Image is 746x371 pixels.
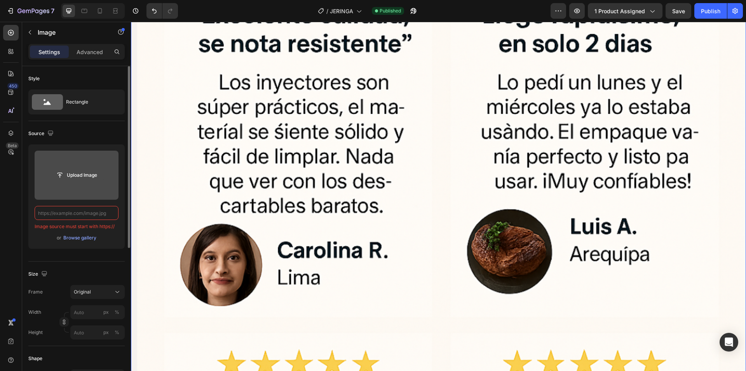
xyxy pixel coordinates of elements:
button: 7 [3,3,58,19]
button: 1 product assigned [588,3,662,19]
label: Frame [28,288,43,295]
button: % [101,328,111,337]
button: Upload Image [49,168,104,182]
div: Browse gallery [63,234,96,241]
span: JERINGA [330,7,353,15]
button: % [101,308,111,317]
p: Advanced [77,48,103,56]
button: Publish [694,3,727,19]
div: px [103,329,109,336]
span: Original [74,288,91,295]
button: px [112,308,122,317]
div: Undo/Redo [146,3,178,19]
span: or [57,233,61,243]
button: px [112,328,122,337]
iframe: Design area [131,22,746,371]
button: Original [70,285,125,299]
div: Size [28,269,49,280]
div: Beta [6,142,19,149]
input: px% [70,305,125,319]
div: Open Intercom Messenger [720,333,738,352]
div: 450 [7,83,19,89]
span: Image source must start with https:// [35,223,115,230]
input: https://example.com/image.jpg [35,206,119,220]
p: Settings [38,48,60,56]
div: % [115,309,119,316]
label: Height [28,329,43,336]
div: % [115,329,119,336]
label: Width [28,309,41,316]
p: Image [38,28,104,37]
div: Style [28,75,40,82]
div: Source [28,128,55,139]
div: px [103,309,109,316]
p: 7 [51,6,54,16]
div: Shape [28,355,42,362]
span: 1 product assigned [594,7,645,15]
button: Browse gallery [63,234,97,242]
span: Save [672,8,685,14]
span: Published [380,7,401,14]
button: Save [666,3,691,19]
div: Rectangle [66,93,113,111]
input: px% [70,325,125,339]
div: Publish [701,7,720,15]
span: / [326,7,328,15]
